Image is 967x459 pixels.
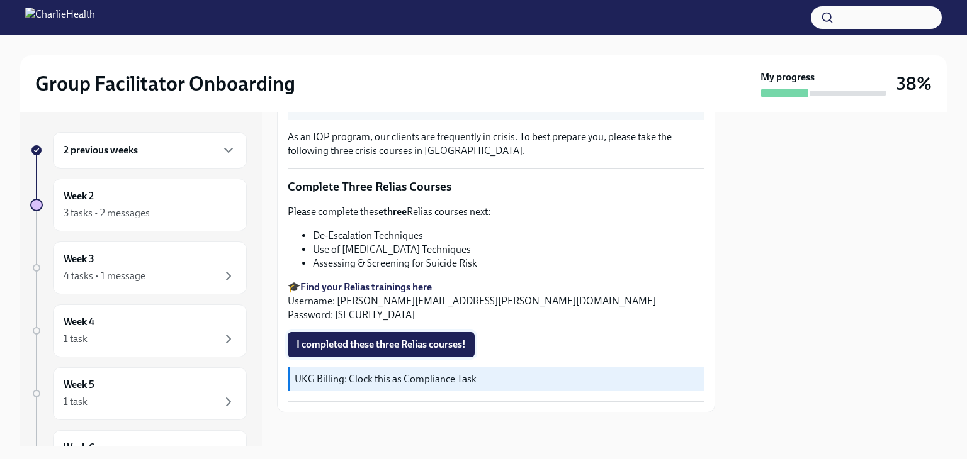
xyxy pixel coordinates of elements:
strong: My progress [761,70,815,84]
div: 2 previous weeks [53,132,247,169]
h3: 38% [896,72,932,95]
li: De-Escalation Techniques [313,229,704,243]
p: UKG Billing: Clock this as Compliance Task [295,372,699,386]
img: CharlieHealth [25,8,95,28]
p: 🎓 Username: [PERSON_NAME][EMAIL_ADDRESS][PERSON_NAME][DOMAIN_NAME] Password: [SECURITY_DATA] [288,280,704,322]
div: 1 task [64,395,88,409]
li: Use of [MEDICAL_DATA] Techniques [313,243,704,257]
h6: Week 5 [64,378,94,392]
a: Week 41 task [30,304,247,357]
div: 3 tasks • 2 messages [64,206,150,220]
p: Complete Three Relias Courses [288,179,704,195]
h6: Week 2 [64,189,94,203]
li: Assessing & Screening for Suicide Risk [313,257,704,270]
a: Week 23 tasks • 2 messages [30,179,247,231]
a: Week 34 tasks • 1 message [30,241,247,294]
a: Find your Relias trainings here [300,281,432,293]
h6: Week 6 [64,441,94,455]
a: Week 51 task [30,367,247,420]
h6: 2 previous weeks [64,143,138,157]
strong: three [383,206,407,218]
div: 1 task [64,332,88,346]
p: Please complete these Relias courses next: [288,205,704,219]
p: As an IOP program, our clients are frequently in crisis. To best prepare you, please take the fol... [288,130,704,158]
h6: Week 4 [64,315,94,329]
h6: Week 3 [64,252,94,266]
span: I completed these three Relias courses! [297,338,466,351]
div: 4 tasks • 1 message [64,269,145,283]
button: I completed these three Relias courses! [288,332,475,357]
h2: Group Facilitator Onboarding [35,71,295,96]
